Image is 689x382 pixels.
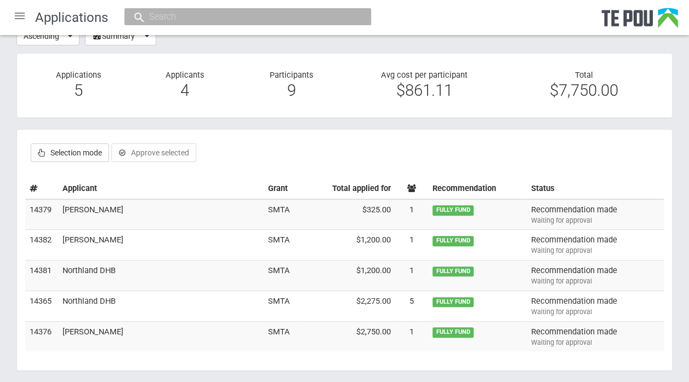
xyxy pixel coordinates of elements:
[85,27,156,45] button: Summary
[264,230,297,261] td: SMTA
[432,236,474,246] span: FULLY FUND
[395,321,428,351] td: 1
[58,291,264,321] td: Northland DHB
[531,307,659,317] div: Waiting for approval
[264,199,297,230] td: SMTA
[140,85,230,95] div: 4
[297,261,395,291] td: $1,200.00
[432,297,474,307] span: FULLY FUND
[527,321,664,351] td: Recommendation made
[58,230,264,261] td: [PERSON_NAME]
[31,143,109,162] label: Selection mode
[527,178,664,199] th: Status
[531,246,659,256] div: Waiting for approval
[531,276,659,286] div: Waiting for approval
[25,291,58,321] td: 14365
[25,261,58,291] td: 14381
[395,261,428,291] td: 1
[432,267,474,276] span: FULLY FUND
[92,31,142,42] span: Summary
[297,199,395,230] td: $325.00
[238,70,344,101] div: Participants
[428,178,527,199] th: Recommendation
[531,338,659,348] div: Waiting for approval
[395,291,428,321] td: 5
[432,205,474,215] span: FULLY FUND
[432,327,474,337] span: FULLY FUND
[527,291,664,321] td: Recommendation made
[527,261,664,291] td: Recommendation made
[297,178,395,199] th: Total applied for
[352,85,496,95] div: $861.11
[297,321,395,351] td: $2,750.00
[246,85,336,95] div: 9
[395,199,428,230] td: 1
[527,199,664,230] td: Recommendation made
[395,230,428,261] td: 1
[16,27,79,45] button: Ascending
[264,261,297,291] td: SMTA
[527,230,664,261] td: Recommendation made
[24,31,65,42] span: Ascending
[264,178,297,199] th: Grant
[146,11,339,22] input: Search
[297,230,395,261] td: $1,200.00
[25,199,58,230] td: 14379
[132,70,238,101] div: Applicants
[58,261,264,291] td: Northland DHB
[344,70,504,101] div: Avg cost per participant
[25,70,132,101] div: Applications
[264,291,297,321] td: SMTA
[297,291,395,321] td: $2,275.00
[58,199,264,230] td: [PERSON_NAME]
[264,321,297,351] td: SMTA
[58,178,264,199] th: Applicant
[504,70,664,96] div: Total
[58,321,264,351] td: [PERSON_NAME]
[513,85,656,95] div: $7,750.00
[25,321,58,351] td: 14376
[33,85,123,95] div: 5
[111,143,196,162] button: Approve selected
[531,216,659,225] div: Waiting for approval
[25,230,58,261] td: 14382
